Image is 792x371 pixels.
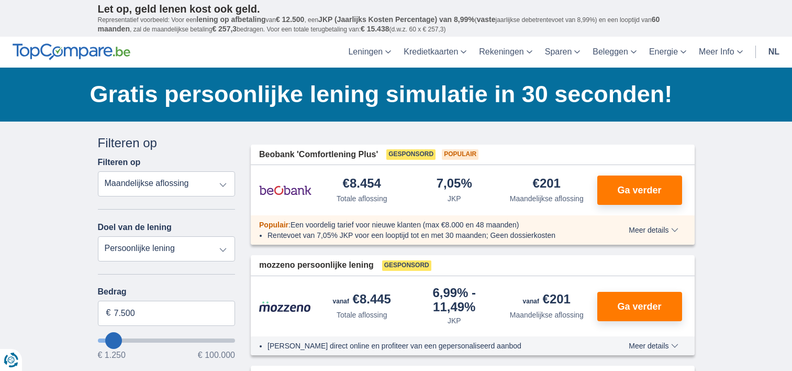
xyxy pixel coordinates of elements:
a: Beleggen [586,37,643,68]
span: Gesponsord [382,260,431,271]
a: Leningen [342,37,397,68]
div: : [251,220,599,230]
button: Ga verder [597,176,682,205]
div: 7,05% [437,177,472,191]
div: €8.454 [343,177,381,191]
div: JKP [448,193,461,204]
div: €201 [523,293,571,308]
a: Meer Info [693,37,749,68]
span: € 15.438 [361,25,389,33]
span: 60 maanden [98,15,660,33]
h1: Gratis persoonlijke lening simulatie in 30 seconden! [90,78,695,111]
div: Maandelijkse aflossing [510,193,584,204]
a: Energie [643,37,693,68]
span: Populair [442,149,478,160]
button: Meer details [621,342,686,350]
div: JKP [448,315,461,326]
div: Totale aflossing [337,310,387,320]
a: nl [762,37,786,68]
span: Ga verder [617,302,661,311]
label: Doel van de lening [98,223,172,232]
span: lening op afbetaling [196,15,265,24]
span: Een voordelig tarief voor nieuwe klanten (max €8.000 en 48 maanden) [291,221,519,229]
button: Meer details [621,226,686,234]
span: € [106,307,111,319]
input: wantToBorrow [98,339,236,343]
span: Meer details [629,342,678,350]
span: € 1.250 [98,351,126,359]
div: Totale aflossing [337,193,387,204]
p: Let op, geld lenen kost ook geld. [98,3,695,15]
span: Beobank 'Comfortlening Plus' [259,149,378,161]
label: Filteren op [98,158,141,167]
div: Filteren op [98,134,236,152]
span: vaste [477,15,496,24]
span: Populair [259,221,288,229]
img: product.pl.alt Mozzeno [259,301,311,312]
img: TopCompare [13,43,130,60]
span: Meer details [629,226,678,234]
span: Ga verder [617,185,661,195]
a: Sparen [539,37,587,68]
span: € 257,3 [212,25,237,33]
li: [PERSON_NAME] direct online en profiteer van een gepersonaliseerd aanbod [267,341,590,351]
a: Kredietkaarten [397,37,473,68]
div: €8.445 [333,293,391,308]
span: Gesponsord [386,149,436,160]
img: product.pl.alt Beobank [259,177,311,203]
p: Representatief voorbeeld: Voor een van , een ( jaarlijkse debetrentevoet van 8,99%) en een loopti... [98,15,695,34]
span: mozzeno persoonlijke lening [259,259,374,271]
span: JKP (Jaarlijks Kosten Percentage) van 8,99% [318,15,475,24]
span: € 12.500 [276,15,305,24]
li: Rentevoet van 7,05% JKP voor een looptijd tot en met 30 maanden; Geen dossierkosten [267,230,590,241]
div: €201 [533,177,561,191]
span: € 100.000 [198,351,235,359]
a: Rekeningen [473,37,538,68]
label: Bedrag [98,287,236,297]
button: Ga verder [597,292,682,321]
div: Maandelijkse aflossing [510,310,584,320]
div: 6,99% [412,287,497,313]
